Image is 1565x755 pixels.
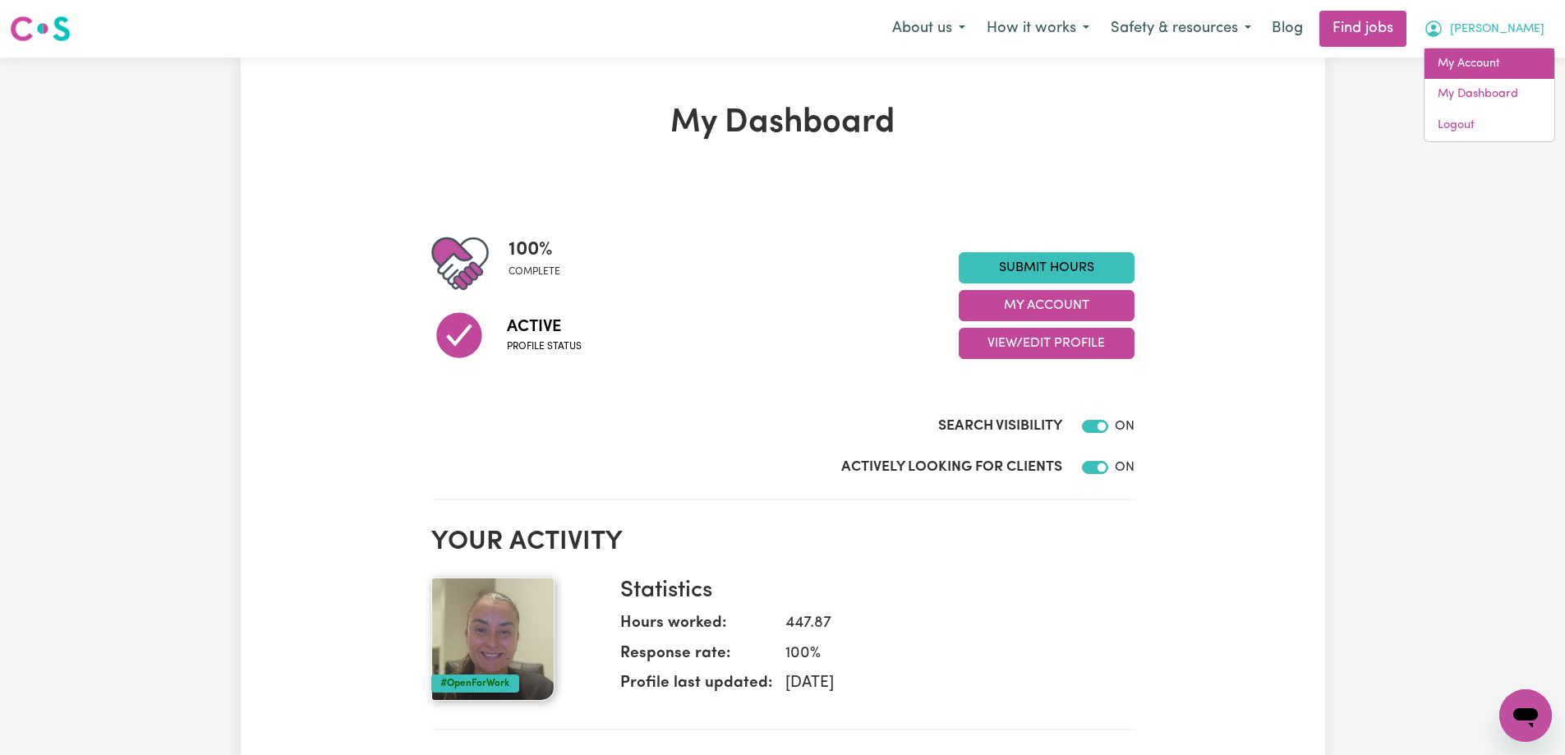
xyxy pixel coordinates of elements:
label: Search Visibility [938,416,1062,437]
dd: [DATE] [772,672,1121,696]
button: Safety & resources [1100,12,1262,46]
span: [PERSON_NAME] [1450,21,1544,39]
a: Logout [1425,110,1554,141]
a: Blog [1262,11,1313,47]
span: ON [1115,461,1135,474]
dt: Response rate: [620,642,772,673]
a: My Dashboard [1425,79,1554,110]
button: My Account [959,290,1135,321]
span: ON [1115,420,1135,433]
iframe: Button to launch messaging window [1499,689,1552,742]
h2: Your activity [431,527,1135,558]
button: About us [881,12,976,46]
a: My Account [1425,48,1554,80]
a: Find jobs [1319,11,1406,47]
button: How it works [976,12,1100,46]
img: Careseekers logo [10,14,71,44]
div: #OpenForWork [431,674,519,693]
img: Your profile picture [431,578,555,701]
button: My Account [1413,12,1555,46]
label: Actively Looking for Clients [841,457,1062,478]
span: complete [509,265,560,279]
span: Active [507,315,582,339]
span: 100 % [509,235,560,265]
dt: Profile last updated: [620,672,772,702]
h1: My Dashboard [431,104,1135,143]
dd: 100 % [772,642,1121,666]
div: Profile completeness: 100% [509,235,573,292]
h3: Statistics [620,578,1121,605]
dd: 447.87 [772,612,1121,636]
a: Submit Hours [959,252,1135,283]
span: Profile status [507,339,582,354]
button: View/Edit Profile [959,328,1135,359]
div: My Account [1424,48,1555,142]
dt: Hours worked: [620,612,772,642]
a: Careseekers logo [10,10,71,48]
